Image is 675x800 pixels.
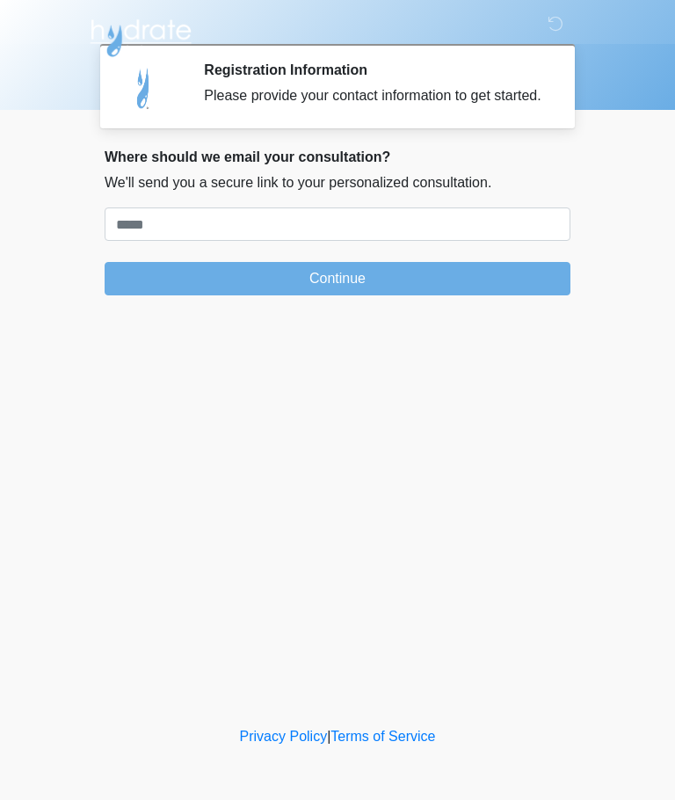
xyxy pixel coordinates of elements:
[330,729,435,744] a: Terms of Service
[240,729,328,744] a: Privacy Policy
[87,13,194,58] img: Hydrate IV Bar - Arcadia Logo
[327,729,330,744] a: |
[118,62,171,114] img: Agent Avatar
[105,172,570,193] p: We'll send you a secure link to your personalized consultation.
[105,262,570,295] button: Continue
[105,149,570,165] h2: Where should we email your consultation?
[204,85,544,106] div: Please provide your contact information to get started.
